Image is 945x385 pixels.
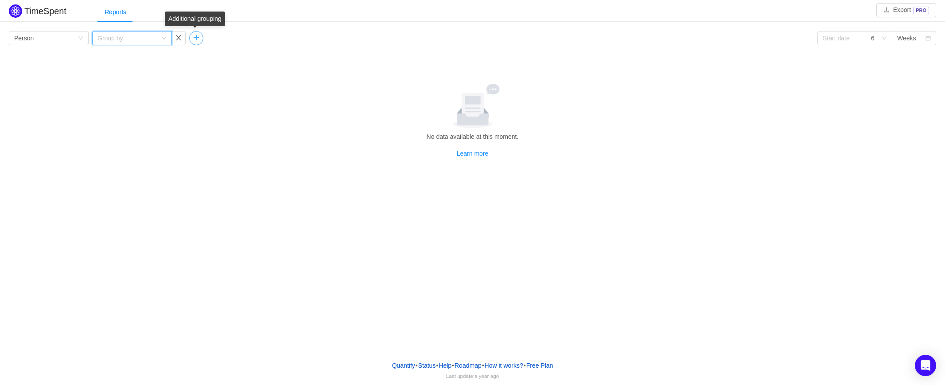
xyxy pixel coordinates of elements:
span: • [416,362,418,369]
div: Reports [97,2,133,22]
i: icon: calendar [926,35,931,42]
button: icon: downloadExportPRO [876,3,936,17]
div: 6 [871,31,875,45]
a: Roadmap [454,359,482,372]
div: Person [14,31,34,45]
span: • [452,362,454,369]
button: icon: close [171,31,186,45]
div: Weeks [897,31,916,45]
div: Open Intercom Messenger [915,355,936,376]
h2: TimeSpent [24,6,66,16]
i: icon: down [882,35,887,42]
span: • [524,362,526,369]
i: icon: down [78,35,83,42]
a: Status [418,359,436,372]
button: Free Plan [526,359,554,372]
span: a year ago [474,373,499,379]
div: Additional grouping [165,12,225,26]
button: How it works? [484,359,524,372]
a: Help [438,359,452,372]
span: Last update: [446,373,499,379]
a: Learn more [457,150,489,157]
img: Quantify logo [9,4,22,18]
span: No data available at this moment. [427,133,519,140]
button: icon: plus [189,31,203,45]
a: Quantify [392,359,416,372]
span: • [482,362,484,369]
span: • [436,362,438,369]
i: icon: down [161,35,167,42]
div: Group by [97,34,157,43]
input: Start date [817,31,866,45]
